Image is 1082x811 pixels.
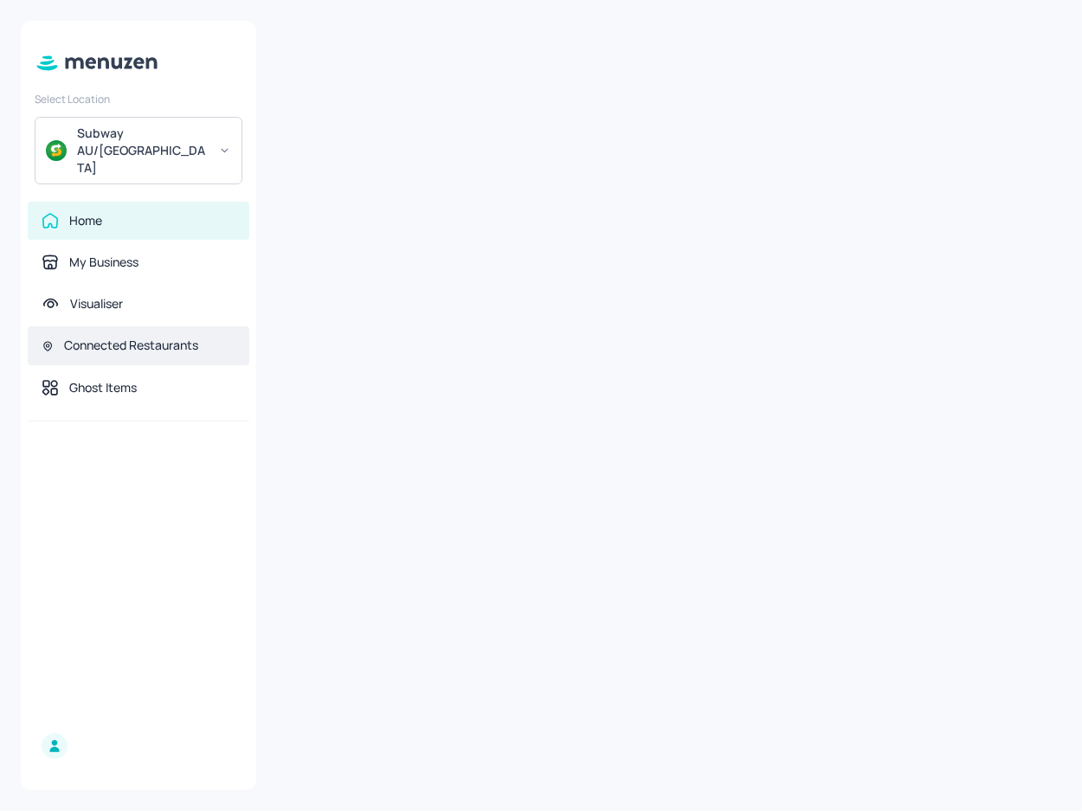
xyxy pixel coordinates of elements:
div: Ghost Items [69,379,137,396]
div: Visualiser [70,295,123,312]
div: Select Location [35,92,242,106]
div: Connected Restaurants [64,337,198,354]
div: My Business [69,254,138,271]
img: avatar [46,140,67,161]
div: Home [69,212,102,229]
div: Subway AU/[GEOGRAPHIC_DATA] [77,125,208,177]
